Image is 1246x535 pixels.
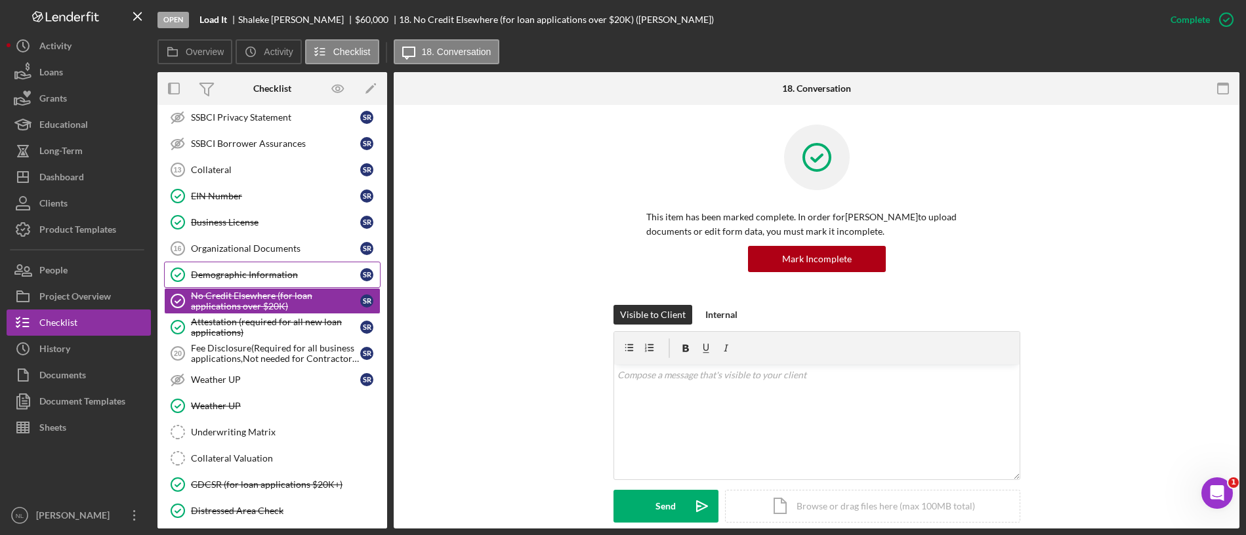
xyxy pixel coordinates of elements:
[191,427,380,437] div: Underwriting Matrix
[782,246,852,272] div: Mark Incomplete
[39,362,86,391] div: Documents
[399,14,714,25] div: 18. No Credit Elsewhere (for loan applications over $20K) ([PERSON_NAME])
[613,305,692,325] button: Visible to Client
[7,33,151,59] button: Activity
[360,189,373,203] div: S R
[355,14,388,25] span: $60,000
[39,257,68,287] div: People
[39,309,77,339] div: Checklist
[360,347,373,360] div: S R
[191,479,380,490] div: GDCSR (for loan applications $20K+)
[164,104,381,130] a: SSBCI Privacy StatementSR
[39,138,83,167] div: Long-Term
[360,163,373,176] div: S R
[7,309,151,336] button: Checklist
[7,111,151,138] button: Educational
[191,165,360,175] div: Collateral
[39,85,67,115] div: Grants
[164,235,381,262] a: 16Organizational DocumentsSR
[164,393,381,419] a: Weather UP
[33,502,118,532] div: [PERSON_NAME]
[164,288,381,314] a: No Credit Elsewhere (for loan applications over $20K)SR
[394,39,500,64] button: 18. Conversation
[253,83,291,94] div: Checklist
[164,130,381,157] a: SSBCI Borrower AssurancesSR
[39,164,84,193] div: Dashboard
[164,367,381,393] a: Weather UPSR
[7,257,151,283] button: People
[164,498,381,524] a: Distressed Area Check
[7,85,151,111] button: Grants
[7,138,151,164] button: Long-Term
[7,336,151,362] a: History
[1157,7,1239,33] button: Complete
[236,39,301,64] button: Activity
[360,268,373,281] div: S R
[191,243,360,254] div: Organizational Documents
[1171,7,1210,33] div: Complete
[191,374,360,385] div: Weather UP
[238,14,355,25] div: Shaleke [PERSON_NAME]
[7,216,151,243] button: Product Templates
[7,190,151,216] button: Clients
[7,414,151,441] a: Sheets
[191,269,360,280] div: Demographic Information
[39,111,88,141] div: Educational
[360,137,373,150] div: S R
[620,305,686,325] div: Visible to Client
[164,314,381,340] a: Attestation (required for all new loan applications)SR
[1201,477,1233,509] iframe: Intercom live chat
[164,340,381,367] a: 20Fee Disclosure(Required for all business applications,Not needed for Contractor loans)SR
[360,321,373,334] div: S R
[39,33,72,62] div: Activity
[173,245,181,252] tspan: 16
[422,47,491,57] label: 18. Conversation
[191,453,380,464] div: Collateral Valuation
[264,47,293,57] label: Activity
[7,283,151,309] button: Project Overview
[655,490,676,523] div: Send
[1228,477,1239,488] span: 1
[360,216,373,229] div: S R
[199,14,227,25] b: Load It
[39,283,111,313] div: Project Overview
[360,242,373,255] div: S R
[39,414,66,444] div: Sheets
[191,317,360,338] div: Attestation (required for all new loan applications)
[7,502,151,528] button: NL[PERSON_NAME]
[360,111,373,124] div: S R
[164,209,381,235] a: Business LicenseSR
[164,445,381,471] a: Collateral Valuation
[191,401,380,411] div: Weather UP
[360,373,373,386] div: S R
[39,190,68,220] div: Clients
[7,362,151,388] a: Documents
[7,59,151,85] button: Loans
[613,490,718,523] button: Send
[164,471,381,498] a: GDCSR (for loan applications $20K+)
[186,47,224,57] label: Overview
[191,112,360,123] div: SSBCI Privacy Statement
[39,336,70,365] div: History
[782,83,851,94] div: 18. Conversation
[7,164,151,190] button: Dashboard
[157,39,232,64] button: Overview
[191,191,360,201] div: EIN Number
[39,388,125,418] div: Document Templates
[191,138,360,149] div: SSBCI Borrower Assurances
[39,216,116,246] div: Product Templates
[191,290,360,311] div: No Credit Elsewhere (for loan applications over $20K)
[7,388,151,414] button: Document Templates
[157,12,189,28] div: Open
